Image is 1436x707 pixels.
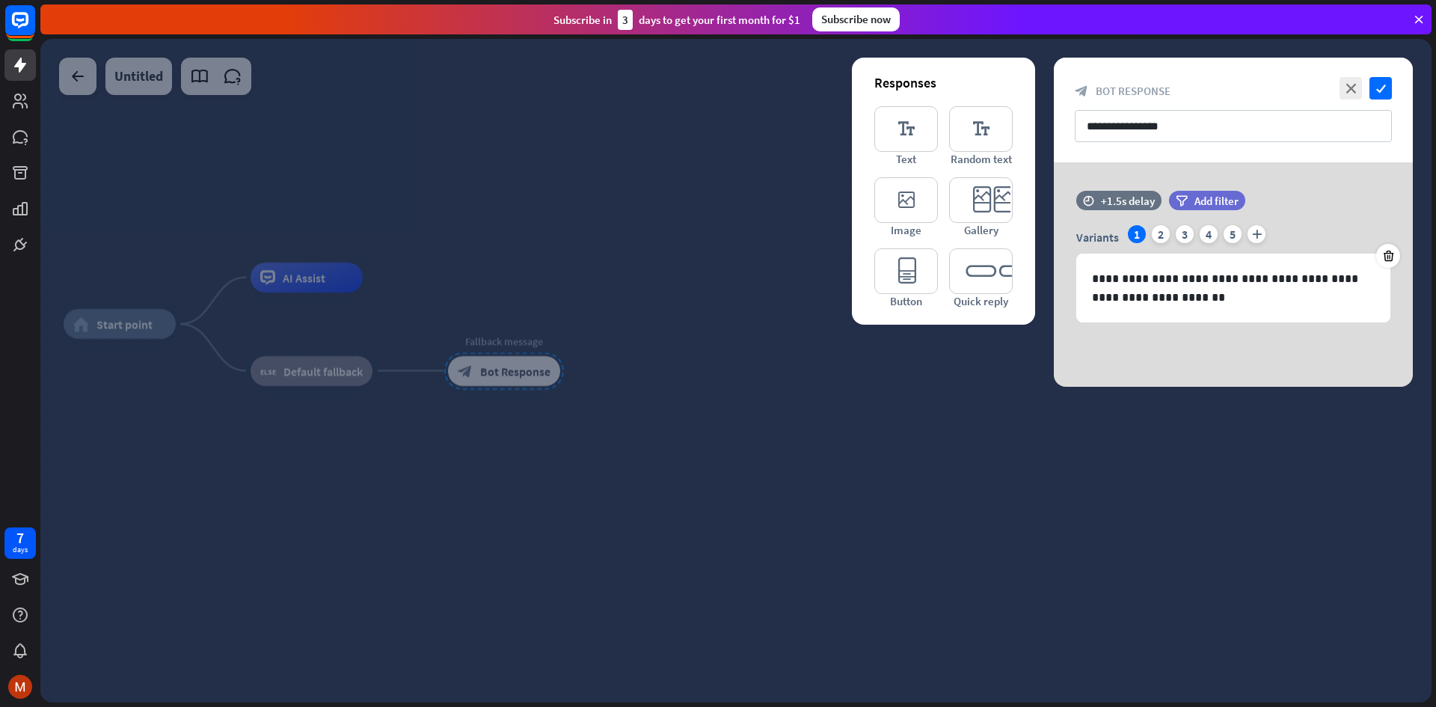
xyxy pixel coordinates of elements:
a: 7 days [4,527,36,559]
i: close [1340,77,1362,100]
i: filter [1176,195,1188,206]
div: 4 [1200,225,1218,243]
div: 2 [1152,225,1170,243]
i: plus [1248,225,1265,243]
i: time [1083,195,1094,206]
div: +1.5s delay [1101,194,1155,208]
div: 7 [16,531,24,545]
div: 5 [1224,225,1242,243]
div: Subscribe in days to get your first month for $1 [553,10,800,30]
span: Variants [1076,230,1119,245]
i: check [1369,77,1392,100]
div: 3 [618,10,633,30]
div: 3 [1176,225,1194,243]
span: Add filter [1194,194,1239,208]
span: Bot Response [1096,84,1170,98]
div: Subscribe now [812,7,900,31]
div: days [13,545,28,555]
i: block_bot_response [1075,85,1088,98]
div: 1 [1128,225,1146,243]
button: Open LiveChat chat widget [12,6,57,51]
